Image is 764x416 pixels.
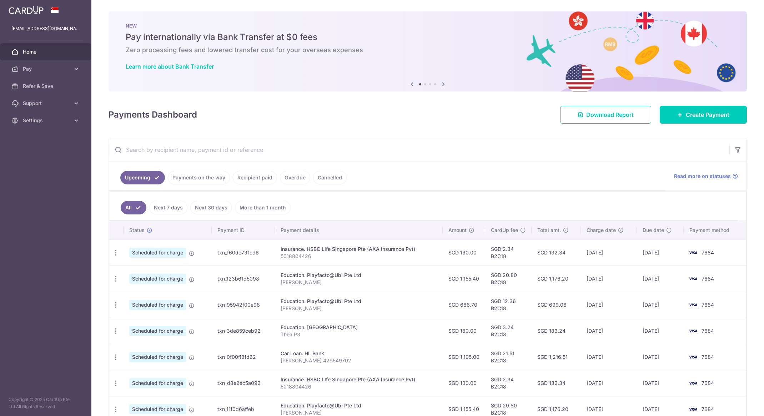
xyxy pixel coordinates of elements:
[281,383,437,390] p: 5018804426
[485,344,532,370] td: SGD 21.51 B2C18
[532,239,581,266] td: SGD 132.34
[275,221,443,239] th: Payment details
[281,253,437,260] p: 5018804426
[637,370,684,396] td: [DATE]
[674,173,731,180] span: Read more on statuses
[120,171,165,184] a: Upcoming
[532,370,581,396] td: SGD 132.34
[281,324,437,331] div: Education. [GEOGRAPHIC_DATA]
[581,292,637,318] td: [DATE]
[126,31,730,43] h5: Pay internationally via Bank Transfer at $0 fees
[637,292,684,318] td: [DATE]
[586,110,634,119] span: Download Report
[637,239,684,266] td: [DATE]
[637,318,684,344] td: [DATE]
[443,292,485,318] td: SGD 686.70
[443,344,485,370] td: SGD 1,195.00
[537,227,561,234] span: Total amt.
[581,370,637,396] td: [DATE]
[313,171,347,184] a: Cancelled
[109,11,747,91] img: Bank transfer banner
[686,327,700,335] img: Bank Card
[121,201,146,214] a: All
[637,344,684,370] td: [DATE]
[532,266,581,292] td: SGD 1,176.20
[686,274,700,283] img: Bank Card
[190,201,232,214] a: Next 30 days
[587,227,616,234] span: Charge date
[581,318,637,344] td: [DATE]
[109,108,197,121] h4: Payments Dashboard
[702,406,714,412] span: 7684
[702,380,714,386] span: 7684
[686,110,729,119] span: Create Payment
[686,405,700,413] img: Bank Card
[485,266,532,292] td: SGD 20.80 B2C18
[702,249,714,256] span: 7684
[581,344,637,370] td: [DATE]
[281,402,437,409] div: Education. Playfacto@Ubi Pte Ltd
[560,106,651,124] a: Download Report
[129,326,186,336] span: Scheduled for charge
[281,357,437,364] p: [PERSON_NAME] 429549702
[129,248,186,258] span: Scheduled for charge
[686,248,700,257] img: Bank Card
[109,138,729,161] input: Search by recipient name, payment id or reference
[129,227,145,234] span: Status
[129,378,186,388] span: Scheduled for charge
[660,106,747,124] a: Create Payment
[532,318,581,344] td: SGD 183.24
[235,201,291,214] a: More than 1 month
[126,23,730,29] p: NEW
[443,318,485,344] td: SGD 180.00
[702,354,714,360] span: 7684
[23,48,70,55] span: Home
[674,173,738,180] a: Read more on statuses
[168,171,230,184] a: Payments on the way
[212,292,275,318] td: txn_95942f00e98
[443,239,485,266] td: SGD 130.00
[212,370,275,396] td: txn_d8e2ec5a092
[212,221,275,239] th: Payment ID
[126,46,730,54] h6: Zero processing fees and lowered transfer cost for your overseas expenses
[686,379,700,387] img: Bank Card
[23,65,70,73] span: Pay
[532,292,581,318] td: SGD 699.06
[532,344,581,370] td: SGD 1,216.51
[129,352,186,362] span: Scheduled for charge
[684,221,746,239] th: Payment method
[485,370,532,396] td: SGD 2.34 B2C18
[9,6,44,14] img: CardUp
[686,301,700,309] img: Bank Card
[281,246,437,253] div: Insurance. HSBC LIfe Singapore Pte (AXA Insurance Pvt)
[637,266,684,292] td: [DATE]
[702,328,714,334] span: 7684
[149,201,187,214] a: Next 7 days
[233,171,277,184] a: Recipient paid
[581,266,637,292] td: [DATE]
[23,117,70,124] span: Settings
[129,300,186,310] span: Scheduled for charge
[686,353,700,361] img: Bank Card
[212,318,275,344] td: txn_3de859ceb92
[212,344,275,370] td: txn_0f00ff8fd62
[23,100,70,107] span: Support
[280,171,310,184] a: Overdue
[443,370,485,396] td: SGD 130.00
[281,279,437,286] p: [PERSON_NAME]
[485,292,532,318] td: SGD 12.36 B2C18
[212,239,275,266] td: txn_f60de731cd6
[11,25,80,32] p: [EMAIL_ADDRESS][DOMAIN_NAME]
[581,239,637,266] td: [DATE]
[485,239,532,266] td: SGD 2.34 B2C18
[702,302,714,308] span: 7684
[448,227,467,234] span: Amount
[281,376,437,383] div: Insurance. HSBC LIfe Singapore Pte (AXA Insurance Pvt)
[281,298,437,305] div: Education. Playfacto@Ubi Pte Ltd
[23,83,70,90] span: Refer & Save
[281,350,437,357] div: Car Loan. HL Bank
[281,272,437,279] div: Education. Playfacto@Ubi Pte Ltd
[126,63,214,70] a: Learn more about Bank Transfer
[643,227,664,234] span: Due date
[212,266,275,292] td: txn_123b61d5098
